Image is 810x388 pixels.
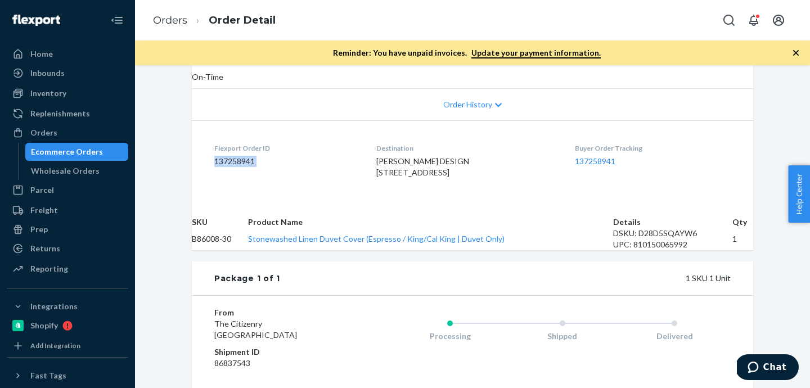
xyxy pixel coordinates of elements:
[30,88,66,99] div: Inventory
[732,216,753,228] th: Qty
[788,165,810,223] button: Help Center
[25,162,129,180] a: Wholesale Orders
[214,143,358,153] dt: Flexport Order ID
[30,108,90,119] div: Replenishments
[7,220,128,238] a: Prep
[7,297,128,315] button: Integrations
[471,48,601,58] a: Update your payment information.
[506,331,619,342] div: Shipped
[144,4,285,37] ol: breadcrumbs
[214,156,358,167] dd: 137258941
[7,124,128,142] a: Orders
[214,307,349,318] dt: From
[214,319,297,340] span: The Citizenry [GEOGRAPHIC_DATA]
[613,239,732,250] div: UPC: 810150065992
[7,367,128,385] button: Fast Tags
[214,358,349,369] dd: 86837543
[7,339,128,353] a: Add Integration
[613,216,732,228] th: Details
[214,346,349,358] dt: Shipment ID
[7,240,128,258] a: Returns
[30,127,57,138] div: Orders
[7,260,128,278] a: Reporting
[767,9,790,31] button: Open account menu
[25,143,129,161] a: Ecommerce Orders
[575,156,615,166] a: 137258941
[613,228,732,239] div: DSKU: D28D5SQAYW6
[575,143,731,153] dt: Buyer Order Tracking
[192,71,753,83] p: On-Time
[742,9,765,31] button: Open notifications
[248,216,613,228] th: Product Name
[30,205,58,216] div: Freight
[443,99,492,110] span: Order History
[333,47,601,58] p: Reminder: You have unpaid invoices.
[248,234,505,243] a: Stonewashed Linen Duvet Cover (Espresso / King/Cal King | Duvet Only)
[732,228,753,250] td: 1
[7,105,128,123] a: Replenishments
[30,370,66,381] div: Fast Tags
[153,14,187,26] a: Orders
[280,273,731,284] div: 1 SKU 1 Unit
[7,181,128,199] a: Parcel
[30,243,60,254] div: Returns
[618,331,731,342] div: Delivered
[7,201,128,219] a: Freight
[718,9,740,31] button: Open Search Box
[376,143,557,153] dt: Destination
[192,228,248,250] td: B86008-30
[737,354,799,382] iframe: Opens a widget where you can chat to one of our agents
[30,184,54,196] div: Parcel
[214,273,280,284] div: Package 1 of 1
[30,224,48,235] div: Prep
[31,165,100,177] div: Wholesale Orders
[7,64,128,82] a: Inbounds
[30,320,58,331] div: Shopify
[30,341,80,350] div: Add Integration
[209,14,276,26] a: Order Detail
[30,263,68,274] div: Reporting
[30,67,65,79] div: Inbounds
[106,9,128,31] button: Close Navigation
[30,48,53,60] div: Home
[31,146,103,157] div: Ecommerce Orders
[376,156,469,177] span: [PERSON_NAME] DESIGN [STREET_ADDRESS]
[30,301,78,312] div: Integrations
[192,216,248,228] th: SKU
[12,15,60,26] img: Flexport logo
[7,45,128,63] a: Home
[7,84,128,102] a: Inventory
[7,317,128,335] a: Shopify
[394,331,506,342] div: Processing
